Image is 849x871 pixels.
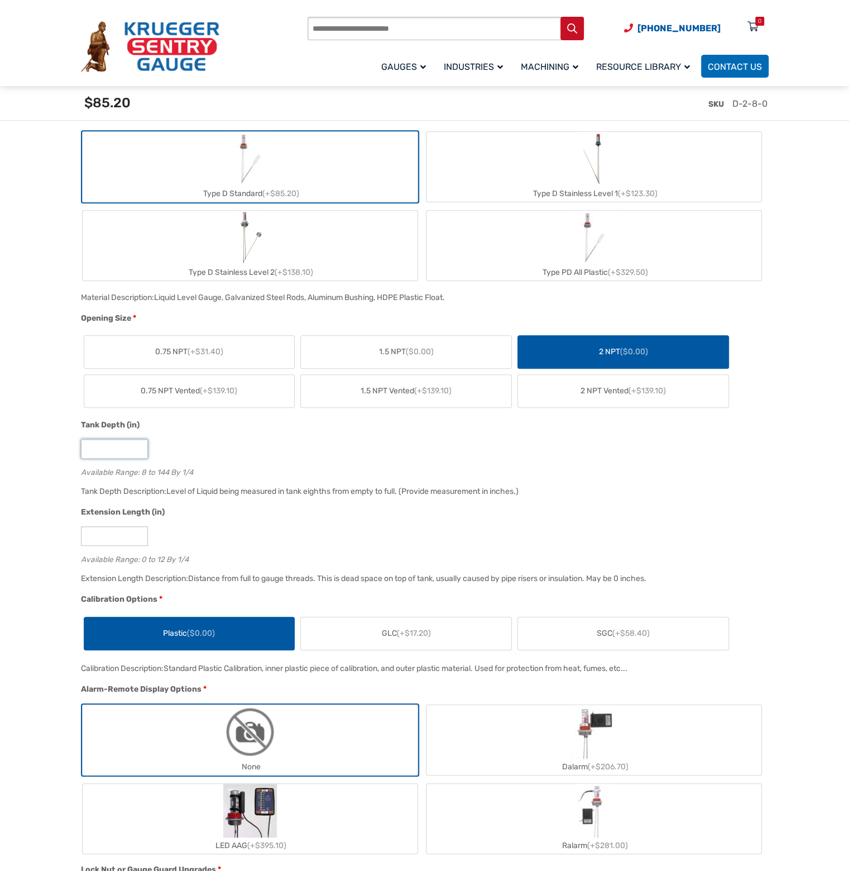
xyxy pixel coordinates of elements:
span: Calibration Options [81,594,157,604]
a: Resource Library [589,53,701,79]
span: (+$139.10) [414,386,452,396]
span: Alarm-Remote Display Options [81,684,202,694]
span: (+$58.40) [612,629,650,638]
span: D-2-8-0 [732,98,768,109]
span: (+$281.00) [587,841,628,850]
span: Plastic [163,627,215,639]
img: Chemical Sight Gauge [579,132,608,185]
label: None [83,705,418,775]
span: (+$395.10) [247,841,286,850]
span: Resource Library [596,61,690,72]
span: 2 NPT Vented [581,385,666,397]
div: Ralarm [426,837,761,854]
a: Machining [514,53,589,79]
span: Contact Us [708,61,762,72]
span: (+$123.30) [617,189,657,198]
div: LED AAG [83,837,418,854]
span: (+$139.10) [200,386,237,396]
a: Gauges [375,53,437,79]
span: ($0.00) [406,347,434,356]
span: [PHONE_NUMBER] [637,23,721,34]
div: Available Range: 0 to 12 By 1/4 [81,553,763,563]
a: Industries [437,53,514,79]
label: Type D Stainless Level 2 [83,211,418,280]
div: Type D Stainless Level 1 [426,185,761,202]
a: Contact Us [701,55,769,78]
label: Type D Standard [83,132,418,202]
div: Available Range: 8 to 144 By 1/4 [81,465,763,476]
span: (+$329.50) [607,268,647,277]
div: Liquid Level Gauge, Galvanized Steel Rods, Aluminum Bushing, HDPE Plastic Float. [154,293,445,302]
span: ($0.00) [620,347,648,356]
label: Type D Stainless Level 1 [426,132,761,202]
span: 2 NPT [599,346,648,358]
span: Material Description: [81,293,154,302]
span: 1.5 NPT Vented [361,385,452,397]
abbr: required [133,312,136,324]
span: Tank Depth (in) [81,420,140,430]
div: 0 [758,17,761,26]
span: (+$31.40) [188,347,223,356]
span: Calibration Description: [81,664,164,673]
span: Opening Size [81,313,131,323]
span: 1.5 NPT [379,346,434,358]
abbr: required [159,593,162,605]
div: Type D Stainless Level 2 [83,264,418,280]
span: 0.75 NPT [155,346,223,358]
span: ($0.00) [187,629,215,638]
div: Distance from full to gauge threads. This is dead space on top of tank, usually caused by pipe ri... [188,574,646,583]
abbr: required [203,683,207,695]
span: Machining [521,61,578,72]
span: (+$206.70) [587,762,628,772]
span: Tank Depth Description: [81,487,166,496]
span: Extension Length (in) [81,507,165,517]
span: 0.75 NPT Vented [141,385,237,397]
label: Ralarm [426,784,761,854]
label: Dalarm [426,705,761,775]
div: Standard Plastic Calibration, inner plastic piece of calibration, and outer plastic material. Use... [164,664,627,673]
div: Type PD All Plastic [426,264,761,280]
span: GLC [382,627,431,639]
span: (+$85.20) [262,189,299,198]
span: SKU [708,99,724,109]
label: Type PD All Plastic [426,211,761,280]
div: Type D Standard [83,185,418,202]
a: Phone Number (920) 434-8860 [624,21,721,35]
span: (+$138.10) [275,268,313,277]
span: Extension Length Description: [81,574,188,583]
span: (+$17.20) [397,629,431,638]
span: SGC [597,627,650,639]
label: LED AAG [83,784,418,854]
div: None [83,759,418,775]
div: Dalarm [426,759,761,775]
span: Gauges [381,61,426,72]
img: Krueger Sentry Gauge [81,21,219,73]
span: (+$139.10) [629,386,666,396]
div: Level of Liquid being measured in tank eighths from empty to full. (Provide measurement in inches.) [166,487,519,496]
span: Industries [444,61,503,72]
